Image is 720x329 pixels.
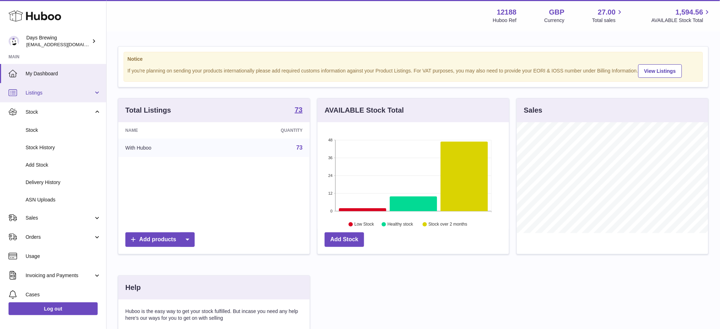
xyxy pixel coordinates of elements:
[26,253,101,260] span: Usage
[524,106,542,115] h3: Sales
[118,122,219,139] th: Name
[328,156,332,160] text: 36
[592,7,624,24] a: 27.00 Total sales
[26,90,93,96] span: Listings
[128,56,699,63] strong: Notice
[26,272,93,279] span: Invoicing and Payments
[26,179,101,186] span: Delivery History
[354,222,374,227] text: Low Stock
[118,139,219,157] td: With Huboo
[26,234,93,241] span: Orders
[26,291,101,298] span: Cases
[545,17,565,24] div: Currency
[26,70,101,77] span: My Dashboard
[219,122,310,139] th: Quantity
[598,7,616,17] span: 27.00
[328,173,332,178] text: 24
[9,36,19,47] img: internalAdmin-12188@internal.huboo.com
[651,7,711,24] a: 1,594.56 AVAILABLE Stock Total
[26,127,101,134] span: Stock
[26,162,101,168] span: Add Stock
[295,106,303,113] strong: 73
[295,106,303,115] a: 73
[325,232,364,247] a: Add Stock
[549,7,564,17] strong: GBP
[125,308,303,322] p: Huboo is the easy way to get your stock fulfilled. But incase you need any help here's our ways f...
[296,145,303,151] a: 73
[325,106,404,115] h3: AVAILABLE Stock Total
[9,302,98,315] a: Log out
[125,232,195,247] a: Add products
[651,17,711,24] span: AVAILABLE Stock Total
[26,196,101,203] span: ASN Uploads
[330,209,332,213] text: 0
[388,222,413,227] text: Healthy stock
[497,7,517,17] strong: 12188
[328,138,332,142] text: 48
[26,109,93,115] span: Stock
[125,283,141,292] h3: Help
[26,34,90,48] div: Days Brewing
[493,17,517,24] div: Huboo Ref
[592,17,624,24] span: Total sales
[125,106,171,115] h3: Total Listings
[128,63,699,78] div: If you're planning on sending your products internationally please add required customs informati...
[428,222,467,227] text: Stock over 2 months
[638,64,682,78] a: View Listings
[26,215,93,221] span: Sales
[26,42,104,47] span: [EMAIL_ADDRESS][DOMAIN_NAME]
[26,144,101,151] span: Stock History
[328,191,332,195] text: 12
[676,7,703,17] span: 1,594.56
